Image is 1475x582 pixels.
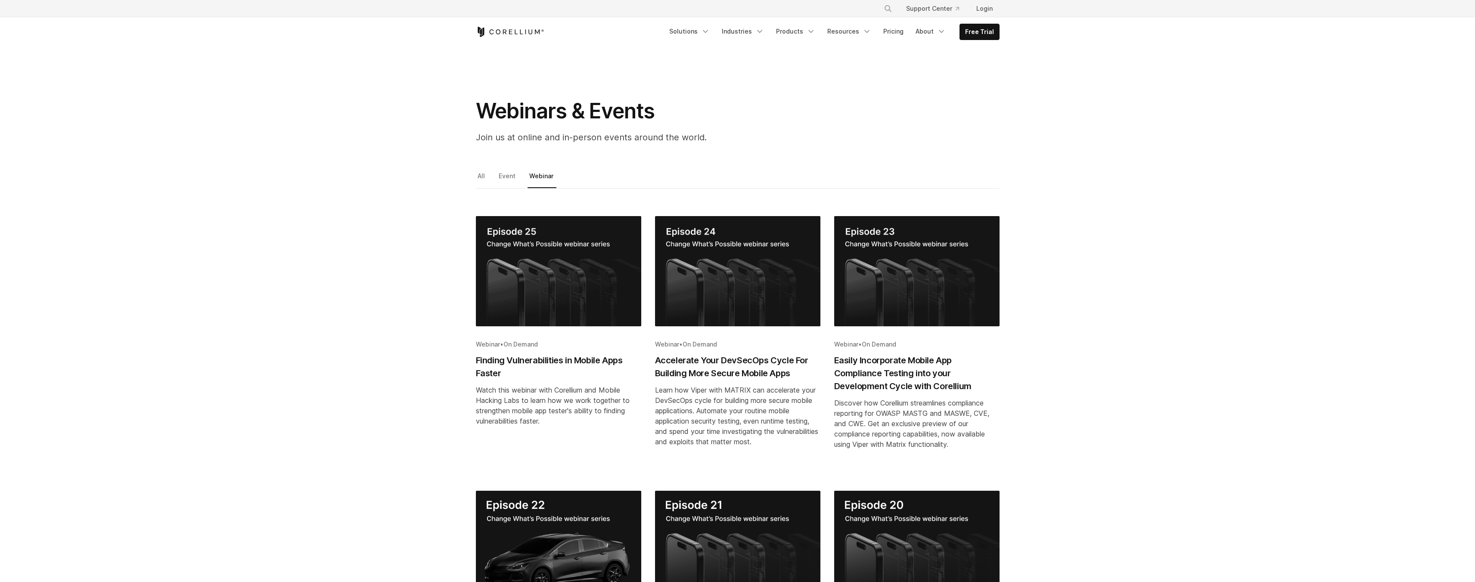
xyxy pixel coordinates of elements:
[497,170,519,188] a: Event
[683,341,717,348] span: On Demand
[834,216,1000,326] img: Easily Incorporate Mobile App Compliance Testing into your Development Cycle with Corellium
[655,354,820,380] h2: Accelerate Your DevSecOps Cycle For Building More Secure Mobile Apps
[476,170,488,188] a: All
[476,341,500,348] span: Webinar
[969,1,1000,16] a: Login
[476,385,641,426] div: Watch this webinar with Corellium and Mobile Hacking Labs to learn how we work together to streng...
[834,341,858,348] span: Webinar
[664,24,715,39] a: Solutions
[960,24,999,40] a: Free Trial
[655,216,820,326] img: Accelerate Your DevSecOps Cycle For Building More Secure Mobile Apps
[771,24,820,39] a: Products
[834,354,1000,393] h2: Easily Incorporate Mobile App Compliance Testing into your Development Cycle with Corellium
[476,340,641,349] div: •
[476,216,641,326] img: Finding Vulnerabilities in Mobile Apps Faster
[476,98,820,124] h1: Webinars & Events
[910,24,951,39] a: About
[899,1,966,16] a: Support Center
[655,385,820,447] div: Learn how Viper with MATRIX can accelerate your DevSecOps cycle for building more secure mobile a...
[880,1,896,16] button: Search
[834,216,1000,477] a: Blog post summary: Easily Incorporate Mobile App Compliance Testing into your Development Cycle w...
[476,131,820,144] p: Join us at online and in-person events around the world.
[878,24,909,39] a: Pricing
[503,341,538,348] span: On Demand
[528,170,556,188] a: Webinar
[862,341,896,348] span: On Demand
[834,340,1000,349] div: •
[655,216,820,477] a: Blog post summary: Accelerate Your DevSecOps Cycle For Building More Secure Mobile Apps
[655,341,679,348] span: Webinar
[664,24,1000,40] div: Navigation Menu
[476,216,641,477] a: Blog post summary: Finding Vulnerabilities in Mobile Apps Faster
[476,354,641,380] h2: Finding Vulnerabilities in Mobile Apps Faster
[822,24,876,39] a: Resources
[717,24,769,39] a: Industries
[476,27,544,37] a: Corellium Home
[655,340,820,349] div: •
[834,398,1000,449] div: Discover how Corellium streamlines compliance reporting for OWASP MASTG and MASWE, CVE, and CWE. ...
[873,1,1000,16] div: Navigation Menu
